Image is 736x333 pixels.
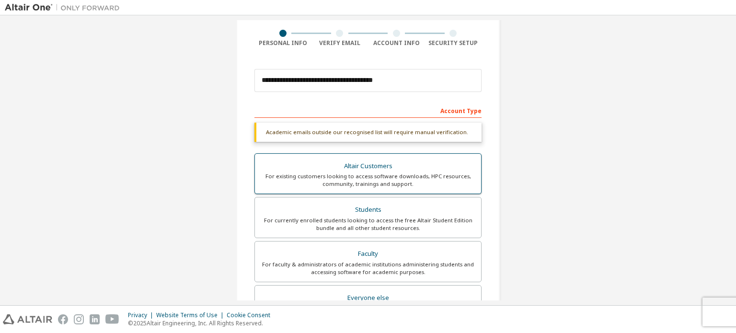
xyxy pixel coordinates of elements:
div: Altair Customers [261,160,475,173]
div: Account Info [368,39,425,47]
div: Everyone else [261,291,475,305]
div: Academic emails outside our recognised list will require manual verification. [254,123,482,142]
div: Students [261,203,475,217]
img: youtube.svg [105,314,119,324]
img: altair_logo.svg [3,314,52,324]
div: For faculty & administrators of academic institutions administering students and accessing softwa... [261,261,475,276]
div: For existing customers looking to access software downloads, HPC resources, community, trainings ... [261,172,475,188]
div: Account Type [254,103,482,118]
div: Website Terms of Use [156,311,227,319]
div: Security Setup [425,39,482,47]
img: Altair One [5,3,125,12]
div: Personal Info [254,39,311,47]
div: Faculty [261,247,475,261]
div: For currently enrolled students looking to access the free Altair Student Edition bundle and all ... [261,217,475,232]
div: Cookie Consent [227,311,276,319]
img: instagram.svg [74,314,84,324]
div: Verify Email [311,39,368,47]
div: Privacy [128,311,156,319]
img: facebook.svg [58,314,68,324]
p: © 2025 Altair Engineering, Inc. All Rights Reserved. [128,319,276,327]
img: linkedin.svg [90,314,100,324]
